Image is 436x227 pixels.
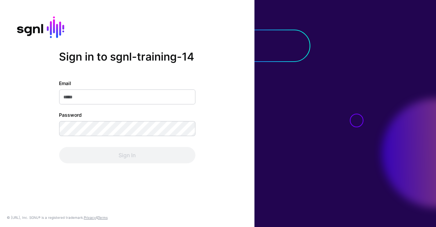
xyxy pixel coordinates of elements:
a: Terms [98,215,108,220]
div: © [URL], Inc. SGNL® is a registered trademark. & [7,215,108,220]
label: Email [59,80,71,87]
h2: Sign in to sgnl-training-14 [59,50,195,63]
label: Password [59,111,82,118]
a: Privacy [84,215,96,220]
